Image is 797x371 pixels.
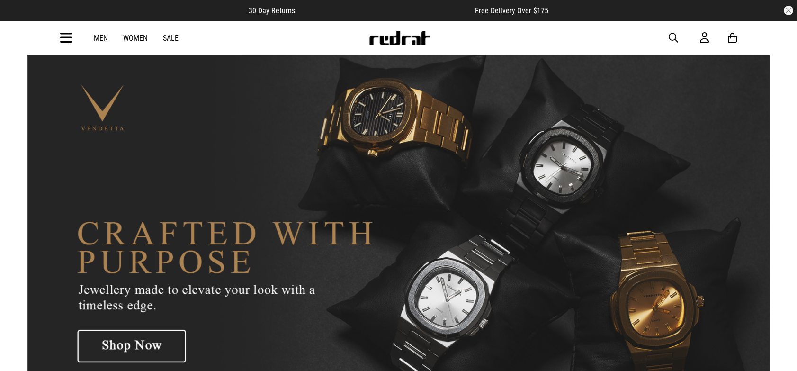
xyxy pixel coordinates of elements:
a: Women [123,34,148,43]
span: 30 Day Returns [249,6,295,15]
a: Men [94,34,108,43]
iframe: Customer reviews powered by Trustpilot [314,6,456,15]
span: Free Delivery Over $175 [475,6,548,15]
a: Sale [163,34,179,43]
img: Redrat logo [368,31,431,45]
